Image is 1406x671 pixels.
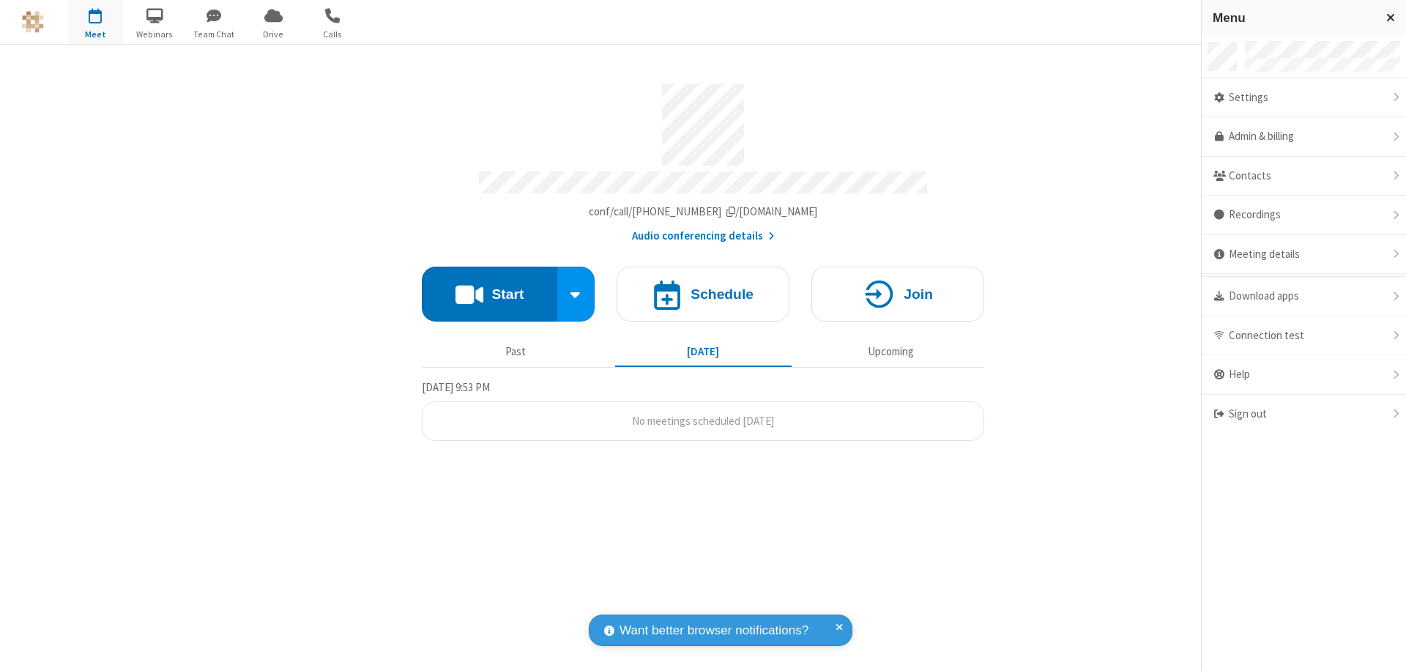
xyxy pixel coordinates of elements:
div: Contacts [1202,157,1406,196]
a: Admin & billing [1202,117,1406,157]
span: Copy my meeting room link [589,204,818,218]
span: [DATE] 9:53 PM [422,380,490,394]
span: Team Chat [187,28,242,41]
div: Recordings [1202,196,1406,235]
span: Calls [305,28,360,41]
button: Audio conferencing details [632,228,775,245]
span: Want better browser notifications? [620,621,808,640]
div: Connection test [1202,316,1406,356]
button: Start [422,267,557,322]
span: Webinars [127,28,182,41]
div: Meeting details [1202,235,1406,275]
button: Schedule [617,267,789,322]
h3: Menu [1213,11,1373,25]
button: Past [428,338,604,366]
section: Account details [422,73,984,245]
section: Today's Meetings [422,379,984,442]
button: Upcoming [803,338,979,366]
span: No meetings scheduled [DATE] [632,414,774,428]
h4: Start [491,287,524,301]
div: Start conference options [557,267,595,322]
div: Sign out [1202,395,1406,434]
button: [DATE] [615,338,792,366]
h4: Join [904,287,933,301]
h4: Schedule [691,287,754,301]
div: Help [1202,355,1406,395]
button: Join [811,267,984,322]
div: Download apps [1202,277,1406,316]
div: Settings [1202,78,1406,118]
button: Copy my meeting room linkCopy my meeting room link [589,204,818,220]
span: Drive [246,28,301,41]
img: QA Selenium DO NOT DELETE OR CHANGE [22,11,44,33]
span: Meet [68,28,123,41]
